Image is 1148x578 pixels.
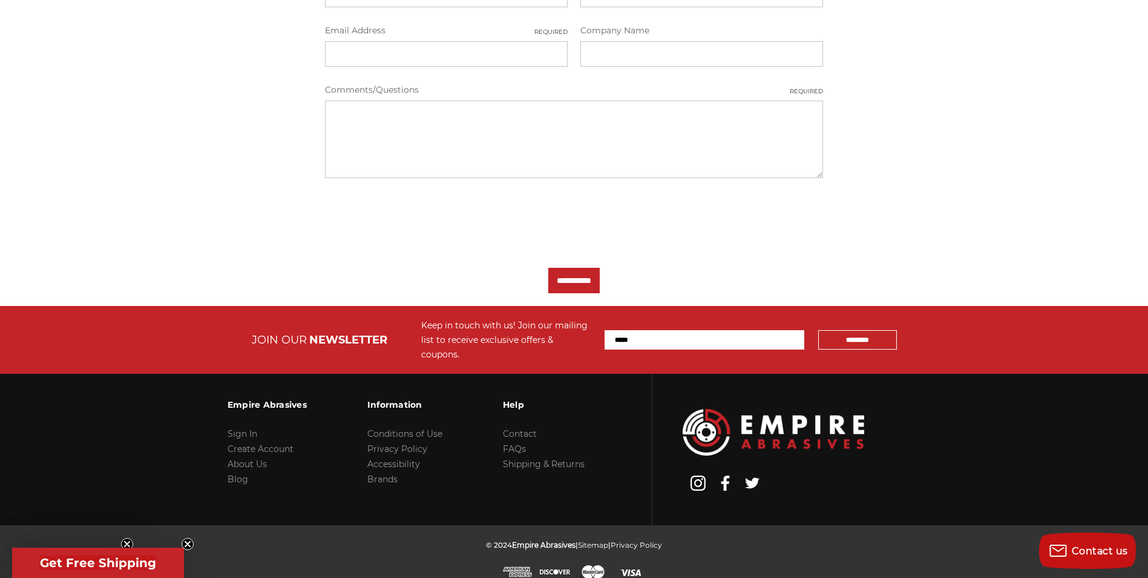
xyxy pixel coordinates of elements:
[325,24,568,37] label: Email Address
[578,540,608,550] a: Sitemap
[512,540,576,550] span: Empire Abrasives
[611,540,662,550] a: Privacy Policy
[228,474,248,485] a: Blog
[503,443,526,454] a: FAQs
[40,556,156,570] span: Get Free Shipping
[121,538,133,550] button: Close teaser
[503,392,585,417] h3: Help
[790,87,823,96] small: Required
[309,333,387,347] span: NEWSLETTER
[486,537,662,553] p: © 2024 | |
[367,459,420,470] a: Accessibility
[12,548,184,578] div: Get Free ShippingClose teaser
[1072,545,1128,557] span: Contact us
[228,443,294,454] a: Create Account
[367,443,427,454] a: Privacy Policy
[252,333,307,347] span: JOIN OUR
[325,84,824,96] label: Comments/Questions
[228,428,257,439] a: Sign In
[182,538,194,550] button: Close teaser
[325,195,509,242] iframe: reCAPTCHA
[534,27,568,36] small: Required
[367,474,398,485] a: Brands
[503,459,585,470] a: Shipping & Returns
[1039,533,1136,569] button: Contact us
[228,459,267,470] a: About Us
[503,428,537,439] a: Contact
[367,428,442,439] a: Conditions of Use
[580,24,823,37] label: Company Name
[228,392,307,417] h3: Empire Abrasives
[683,409,864,456] img: Empire Abrasives Logo Image
[367,392,442,417] h3: Information
[421,318,592,362] div: Keep in touch with us! Join our mailing list to receive exclusive offers & coupons.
